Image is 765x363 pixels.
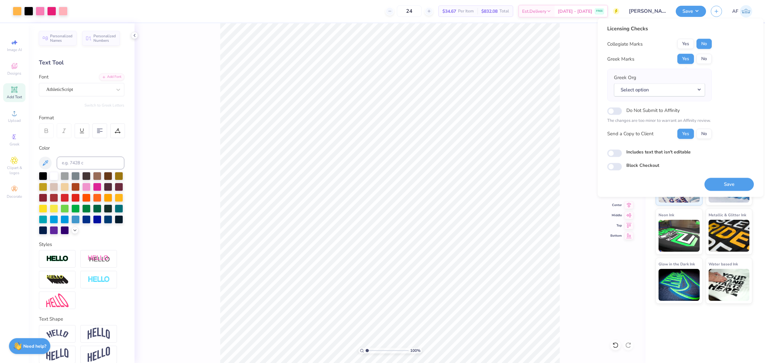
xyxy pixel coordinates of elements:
label: Greek Org [614,74,636,81]
strong: Need help? [23,343,46,349]
button: Yes [677,54,694,64]
span: Image AI [7,47,22,52]
img: Flag [46,348,69,361]
span: FREE [596,9,603,13]
span: $832.08 [481,8,498,15]
label: Do Not Submit to Affinity [626,106,680,115]
span: AF [732,8,738,15]
div: Licensing Checks [607,25,712,33]
div: Text Shape [39,315,124,323]
span: Center [610,203,622,207]
span: [DATE] - [DATE] [558,8,592,15]
button: Save [676,6,706,17]
button: No [696,39,712,49]
span: Est. Delivery [522,8,546,15]
label: Font [39,73,48,81]
div: Send a Copy to Client [607,130,653,137]
div: Color [39,144,124,152]
span: Decorate [7,194,22,199]
img: Water based Ink [709,269,750,301]
img: Stroke [46,255,69,263]
img: Arch [88,328,110,340]
button: No [696,129,712,139]
div: Add Font [99,73,124,81]
img: Free Distort [46,293,69,307]
span: Add Text [7,94,22,100]
span: Glow in the Dark Ink [659,261,695,267]
img: Arc [46,330,69,338]
img: Neon Ink [659,220,700,252]
img: Rise [88,347,110,362]
span: Total [499,8,509,15]
span: Upload [8,118,21,123]
span: $34.67 [442,8,456,15]
img: Glow in the Dark Ink [659,269,700,301]
label: Block Checkout [626,162,659,168]
div: Collegiate Marks [607,40,643,48]
span: Neon Ink [659,211,674,218]
img: Metallic & Glitter Ink [709,220,750,252]
span: Per Item [458,8,474,15]
span: Clipart & logos [3,165,25,175]
span: Top [610,223,622,228]
input: e.g. 7428 c [57,157,124,169]
span: 100 % [410,348,420,353]
input: Untitled Design [624,5,671,18]
span: Personalized Names [50,34,73,43]
p: The changes are too minor to warrant an Affinity review. [607,118,712,124]
span: Water based Ink [709,261,738,267]
img: 3d Illusion [46,275,69,285]
img: Negative Space [88,276,110,283]
img: Ana Francesca Bustamante [740,5,752,18]
span: Greek [10,142,19,147]
img: Shadow [88,255,110,263]
span: Middle [610,213,622,218]
button: Yes [677,39,694,49]
button: Yes [677,129,694,139]
div: Greek Marks [607,55,634,63]
div: Format [39,114,125,122]
button: Save [704,178,754,191]
span: Designs [7,71,21,76]
div: Styles [39,241,124,248]
a: AF [732,5,752,18]
div: Text Tool [39,58,124,67]
button: No [696,54,712,64]
button: Select option [614,83,705,96]
button: Switch to Greek Letters [84,103,124,108]
span: Personalized Numbers [93,34,116,43]
span: Bottom [610,233,622,238]
input: – – [397,5,422,17]
label: Includes text that isn't editable [626,148,691,155]
span: Metallic & Glitter Ink [709,211,746,218]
